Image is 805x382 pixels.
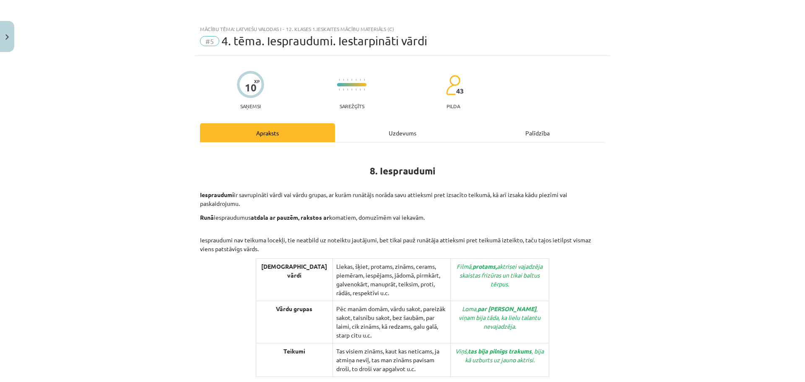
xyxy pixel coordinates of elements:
[356,88,356,91] img: icon-short-line-57e1e144782c952c97e751825c79c345078a6d821885a25fce030b3d8c18986b.svg
[360,88,361,91] img: icon-short-line-57e1e144782c952c97e751825c79c345078a6d821885a25fce030b3d8c18986b.svg
[200,191,234,198] strong: Iespraudumi
[339,88,340,91] img: icon-short-line-57e1e144782c952c97e751825c79c345078a6d821885a25fce030b3d8c18986b.svg
[340,103,364,109] p: Sarežģīts
[276,305,312,312] strong: Vārdu grupas
[332,301,450,343] td: Pēc manām domām, vārdu sakot, pareizāk sakot, taisnību sakot, bez šaubām, par laimi, cik zināms, ...
[339,79,340,81] img: icon-short-line-57e1e144782c952c97e751825c79c345078a6d821885a25fce030b3d8c18986b.svg
[447,103,460,109] p: pilda
[200,36,219,46] span: #5
[364,79,365,81] img: icon-short-line-57e1e144782c952c97e751825c79c345078a6d821885a25fce030b3d8c18986b.svg
[332,259,450,301] td: Liekas, šķiet, protams, zināms, cerams, piemēram, iespējams, jādomā, pirmkārt, galvenokārt, manup...
[470,123,605,142] div: Palīdzība
[335,123,470,142] div: Uzdevums
[261,262,327,279] strong: [DEMOGRAPHIC_DATA] vārdi
[254,79,260,83] span: XP
[459,305,540,330] em: Loma, , viņam bija tāda, ka lielu talantu nevajadzēja.
[457,262,543,288] em: Filmā, aktrisei vajadzēja skaistas frizūras un tikai baltus tērpus.
[343,88,344,91] img: icon-short-line-57e1e144782c952c97e751825c79c345078a6d821885a25fce030b3d8c18986b.svg
[283,347,305,355] strong: Teikumi
[237,103,264,109] p: Saņemsi
[5,34,9,40] img: icon-close-lesson-0947bae3869378f0d4975bcd49f059093ad1ed9edebbc8119c70593378902aed.svg
[200,190,605,208] p: ir savrupināti vārdi vai vārdu grupas, ar kurām runātājs norāda savu attieksmi pret izsacīto teik...
[478,305,536,312] strong: par [PERSON_NAME]
[343,79,344,81] img: icon-short-line-57e1e144782c952c97e751825c79c345078a6d821885a25fce030b3d8c18986b.svg
[251,213,329,221] strong: atdala ar pauzēm, rakstos ar
[360,79,361,81] img: icon-short-line-57e1e144782c952c97e751825c79c345078a6d821885a25fce030b3d8c18986b.svg
[468,347,532,355] strong: tas bija pilnīgs trakums
[446,75,460,96] img: students-c634bb4e5e11cddfef0936a35e636f08e4e9abd3cc4e673bd6f9a4125e45ecb1.svg
[370,165,436,177] strong: 8. Iespraudumi
[364,88,365,91] img: icon-short-line-57e1e144782c952c97e751825c79c345078a6d821885a25fce030b3d8c18986b.svg
[332,343,450,377] td: Tas visiem zināms, kaut kas neticams, ja atmiņa neviļ, tas man zināms pavisam droši, to droši var...
[347,79,348,81] img: icon-short-line-57e1e144782c952c97e751825c79c345078a6d821885a25fce030b3d8c18986b.svg
[455,347,544,364] em: Viņš, , bija kā uzburts uz jauno aktrisi.
[347,88,348,91] img: icon-short-line-57e1e144782c952c97e751825c79c345078a6d821885a25fce030b3d8c18986b.svg
[356,79,356,81] img: icon-short-line-57e1e144782c952c97e751825c79c345078a6d821885a25fce030b3d8c18986b.svg
[200,213,214,221] strong: Runā
[473,262,497,270] strong: protams,
[245,82,257,94] div: 10
[221,34,427,48] span: 4. tēma. Iespraudumi. Iestarpināti vārdi
[200,26,605,32] div: Mācību tēma: Latviešu valodas i - 12. klases 1.ieskaites mācību materiāls (c)
[200,227,605,253] p: Iespraudumi nav teikuma locekļi, tie neatbild uz noteiktu jautājumi, bet tikai pauž runātāja atti...
[200,213,605,222] p: iespraudumus komatiem, domuzīmēm vai iekavām.
[200,123,335,142] div: Apraksts
[456,87,464,95] span: 43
